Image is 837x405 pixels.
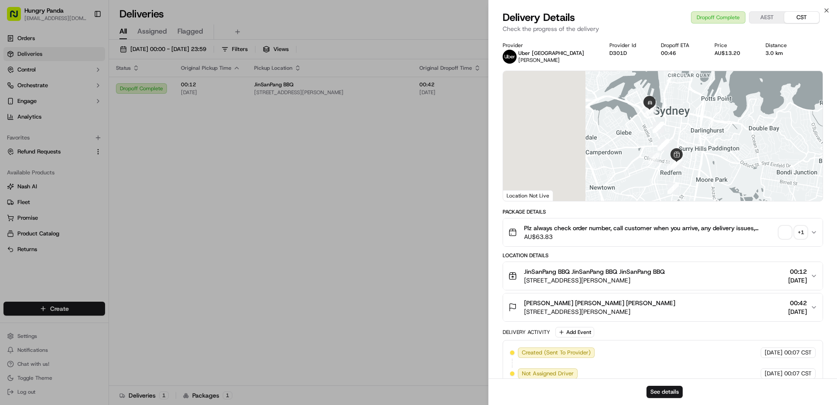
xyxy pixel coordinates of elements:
div: 6 [648,153,660,164]
p: Uber [GEOGRAPHIC_DATA] [518,50,584,57]
div: Price [715,42,752,49]
span: [PERSON_NAME] [PERSON_NAME] [PERSON_NAME] [524,299,675,307]
div: 00:46 [661,50,701,57]
img: 1736555255976-a54dd68f-1ca7-489b-9aae-adbdc363a1c4 [17,159,24,166]
div: Start new chat [39,83,143,92]
span: [DATE] [788,307,807,316]
span: 00:07 CST [784,349,812,357]
button: Start new chat [148,86,159,96]
div: Location Details [503,252,823,259]
div: 💻 [74,196,81,203]
div: AU$13.20 [715,50,752,57]
div: 10 [658,139,669,150]
a: 💻API Documentation [70,191,143,207]
div: Delivery Activity [503,329,550,336]
a: 📗Knowledge Base [5,191,70,207]
span: 00:07 CST [784,370,812,378]
div: 15 [644,105,656,116]
div: 3 [667,159,678,170]
span: [DATE] [765,349,783,357]
div: Dropoff ETA [661,42,701,49]
span: [STREET_ADDRESS][PERSON_NAME] [524,307,675,316]
div: 📗 [9,196,16,203]
div: We're available if you need us! [39,92,120,99]
span: [PERSON_NAME] [27,159,71,166]
div: 13 [653,122,664,133]
span: AU$63.83 [524,232,776,241]
button: D301D [609,50,627,57]
span: Created (Sent To Provider) [522,349,591,357]
button: Add Event [555,327,594,337]
div: Provider Id [609,42,647,49]
div: + 1 [795,226,807,238]
div: Package Details [503,208,823,215]
div: 4 [671,157,683,168]
div: Distance [766,42,798,49]
span: API Documentation [82,195,140,204]
button: See details [646,386,683,398]
div: 9 [658,139,670,150]
a: Powered byPylon [61,216,105,223]
div: Past conversations [9,113,58,120]
button: +1 [779,226,807,238]
div: Provider [503,42,595,49]
img: Nash [9,9,26,26]
button: See all [135,112,159,122]
span: 8月27日 [77,159,98,166]
button: [PERSON_NAME] [PERSON_NAME] [PERSON_NAME][STREET_ADDRESS][PERSON_NAME]00:42[DATE] [503,293,823,321]
button: AEST [749,12,784,23]
span: 9月17日 [34,135,54,142]
p: Welcome 👋 [9,35,159,49]
button: Plz always check order number, call customer when you arrive, any delivery issues, Contact WhatsA... [503,218,823,246]
div: Location Not Live [503,190,553,201]
span: Knowledge Base [17,195,67,204]
button: CST [784,12,819,23]
span: Not Assigned Driver [522,370,574,378]
p: Check the progress of the delivery [503,24,823,33]
div: 5 [670,158,682,169]
img: 1736555255976-a54dd68f-1ca7-489b-9aae-adbdc363a1c4 [9,83,24,99]
span: [DATE] [765,370,783,378]
img: 8016278978528_b943e370aa5ada12b00a_72.png [18,83,34,99]
span: 00:12 [788,267,807,276]
span: Plz always check order number, call customer when you arrive, any delivery issues, Contact WhatsA... [524,224,776,232]
button: JinSanPang BBQ JinSanPang BBQ JinSanPang BBQ[STREET_ADDRESS][PERSON_NAME]00:12[DATE] [503,262,823,290]
span: [PERSON_NAME] [518,57,560,64]
span: • [29,135,32,142]
span: Delivery Details [503,10,575,24]
img: uber-new-logo.jpeg [503,50,517,64]
span: • [72,159,75,166]
span: [DATE] [788,276,807,285]
span: JinSanPang BBQ JinSanPang BBQ JinSanPang BBQ [524,267,665,276]
div: 3.0 km [766,50,798,57]
img: Asif Zaman Khan [9,150,23,164]
span: [STREET_ADDRESS][PERSON_NAME] [524,276,665,285]
div: 2 [667,183,679,194]
input: Got a question? Start typing here... [23,56,157,65]
span: 00:42 [788,299,807,307]
div: 7 [657,140,669,151]
span: Pylon [87,216,105,223]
